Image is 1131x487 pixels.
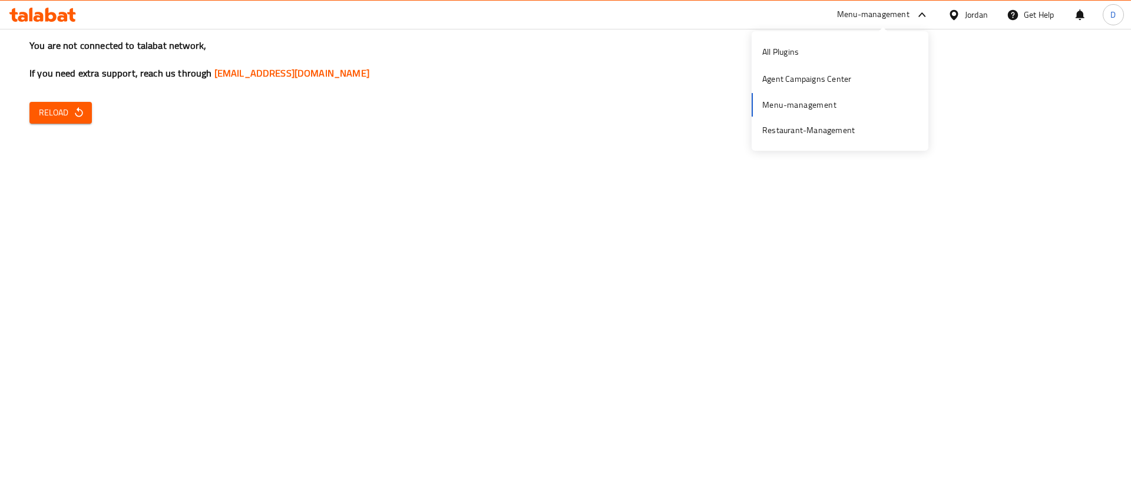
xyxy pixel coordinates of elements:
h3: You are not connected to talabat network, If you need extra support, reach us through [29,39,1102,80]
div: Restaurant-Management [762,124,855,137]
span: Reload [39,105,82,120]
button: Reload [29,102,92,124]
div: All Plugins [762,45,799,58]
a: [EMAIL_ADDRESS][DOMAIN_NAME] [214,64,369,82]
div: Jordan [965,8,988,21]
div: Agent Campaigns Center [762,72,851,85]
span: D [1110,8,1116,21]
div: Menu-management [837,8,910,22]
